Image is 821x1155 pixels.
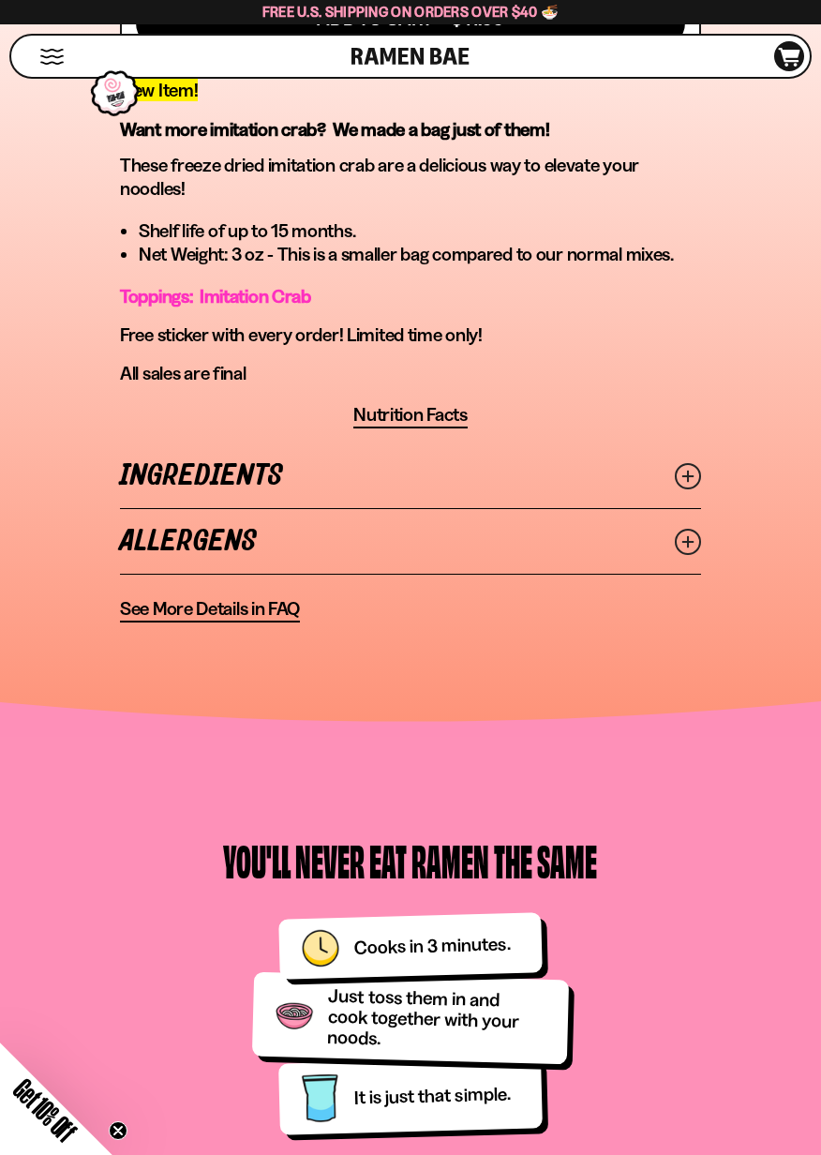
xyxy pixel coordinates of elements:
div: Just toss them in and cook together with your noods. [327,985,546,1053]
div: You'll [223,833,291,889]
button: Nutrition Facts [353,403,468,428]
span: Toppings: Imitation Crab [120,285,311,307]
li: Net Weight: 3 oz - This is a smaller bag compared to our normal mixes. [139,243,701,266]
div: Cooks in 3 minutes. [354,933,520,958]
span: Get 10% Off [8,1073,82,1147]
div: Same [537,833,597,889]
span: Free sticker with every order! Limited time only! [120,323,483,346]
div: Ramen [411,833,489,889]
span: Free U.S. Shipping on Orders over $40 🍜 [262,3,560,21]
a: Ingredients [120,443,701,508]
div: Eat [369,833,407,889]
p: All sales are final [120,362,701,385]
button: Close teaser [109,1121,127,1140]
span: Nutrition Facts [353,403,468,427]
strong: Want more imitation crab? We made a bag just of them! [120,118,549,141]
div: Never [295,833,365,889]
li: Shelf life of up to 15 months. [139,219,701,243]
button: Mobile Menu Trigger [39,49,65,65]
div: the [494,833,532,889]
div: It is just that simple. [353,1083,519,1108]
a: See More Details in FAQ [120,597,300,622]
a: Allergens [120,509,701,574]
p: These freeze dried imitation crab are a delicious way to elevate your noodles! [120,154,701,201]
span: New Item! [120,79,198,101]
span: See More Details in FAQ [120,597,300,621]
